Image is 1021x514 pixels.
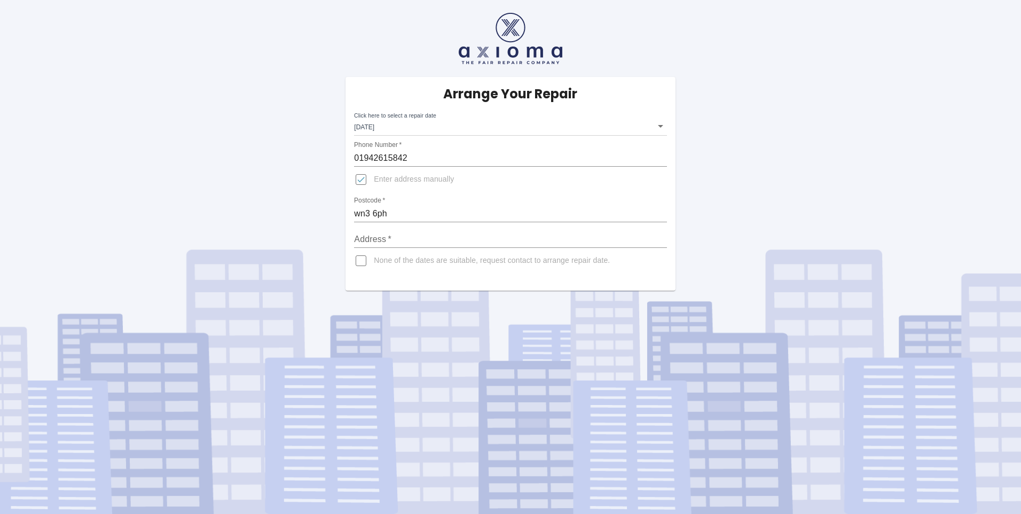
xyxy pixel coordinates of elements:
span: None of the dates are suitable, request contact to arrange repair date. [374,255,610,266]
label: Phone Number [354,141,402,150]
h5: Arrange Your Repair [443,85,577,103]
span: Enter address manually [374,174,454,185]
div: [DATE] [354,116,666,136]
label: Postcode [354,196,385,205]
label: Click here to select a repair date [354,112,436,120]
img: axioma [459,13,562,64]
